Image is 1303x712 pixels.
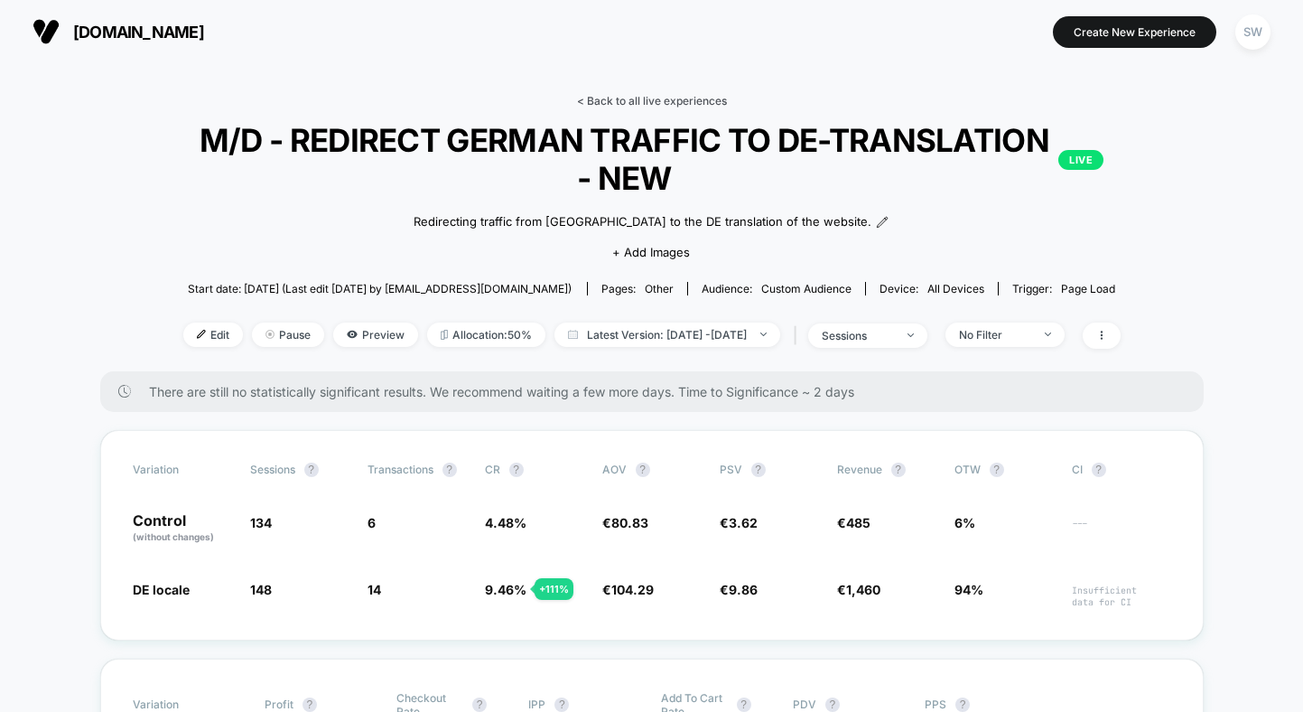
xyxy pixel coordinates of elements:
[133,582,190,597] span: DE locale
[535,578,573,600] div: + 111 %
[702,282,852,295] div: Audience:
[846,515,870,530] span: 485
[737,698,751,712] button: ?
[1045,333,1051,336] img: end
[602,463,627,476] span: AOV
[368,582,381,597] span: 14
[528,698,545,711] span: IPP
[1061,282,1115,295] span: Page Load
[636,463,650,477] button: ?
[990,463,1004,477] button: ?
[865,282,998,295] span: Device:
[33,18,60,45] img: Visually logo
[825,698,840,712] button: ?
[602,515,648,530] span: €
[250,463,295,476] span: Sessions
[27,17,209,46] button: [DOMAIN_NAME]
[1072,518,1171,544] span: ---
[472,698,487,712] button: ?
[554,698,569,712] button: ?
[200,121,1104,197] span: M/D - REDIRECT GERMAN TRAFFIC TO DE-TRANSLATION - NEW
[302,698,317,712] button: ?
[645,282,674,295] span: other
[729,582,758,597] span: 9.86
[761,282,852,295] span: Custom Audience
[1058,150,1103,170] p: LIVE
[729,515,758,530] span: 3.62
[509,463,524,477] button: ?
[265,698,293,711] span: Profit
[601,282,674,295] div: Pages:
[760,333,767,336] img: end
[1092,463,1106,477] button: ?
[837,582,880,597] span: €
[183,323,243,347] span: Edit
[1235,14,1270,50] div: SW
[554,323,780,347] span: Latest Version: [DATE] - [DATE]
[485,463,500,476] span: CR
[925,698,946,711] span: PPS
[954,463,1054,477] span: OTW
[955,698,970,712] button: ?
[149,384,1168,399] span: There are still no statistically significant results. We recommend waiting a few more days . Time...
[927,282,984,295] span: all devices
[250,582,272,597] span: 148
[368,463,433,476] span: Transactions
[720,582,758,597] span: €
[720,463,742,476] span: PSV
[612,245,690,259] span: + Add Images
[133,463,232,477] span: Variation
[1053,16,1216,48] button: Create New Experience
[252,323,324,347] span: Pause
[133,513,232,544] p: Control
[1230,14,1276,51] button: SW
[304,463,319,477] button: ?
[568,330,578,339] img: calendar
[427,323,545,347] span: Allocation: 50%
[333,323,418,347] span: Preview
[789,323,808,349] span: |
[846,582,880,597] span: 1,460
[368,515,376,530] span: 6
[188,282,572,295] span: Start date: [DATE] (Last edit [DATE] by [EMAIL_ADDRESS][DOMAIN_NAME])
[891,463,906,477] button: ?
[822,329,894,342] div: sessions
[720,515,758,530] span: €
[485,515,526,530] span: 4.48 %
[837,515,870,530] span: €
[265,330,275,339] img: end
[1012,282,1115,295] div: Trigger:
[954,582,983,597] span: 94%
[907,333,914,337] img: end
[414,213,871,231] span: Redirecting traffic from [GEOGRAPHIC_DATA] to the DE translation of the website.
[1072,463,1171,477] span: CI
[250,515,272,530] span: 134
[611,515,648,530] span: 80.83
[959,328,1031,342] div: No Filter
[485,582,526,597] span: 9.46 %
[751,463,766,477] button: ?
[837,463,882,476] span: Revenue
[442,463,457,477] button: ?
[1072,585,1171,608] span: Insufficient data for CI
[602,582,654,597] span: €
[611,582,654,597] span: 104.29
[73,23,204,42] span: [DOMAIN_NAME]
[441,330,448,340] img: rebalance
[954,515,975,530] span: 6%
[133,531,214,542] span: (without changes)
[197,330,206,339] img: edit
[577,94,727,108] a: < Back to all live experiences
[793,698,816,711] span: PDV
